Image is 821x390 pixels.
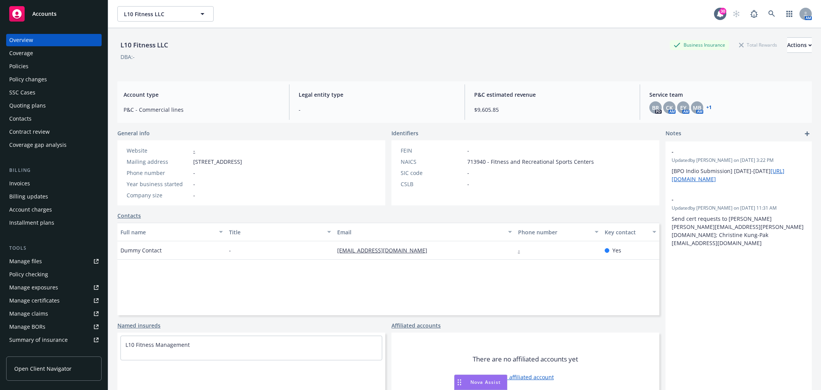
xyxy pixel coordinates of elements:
div: L10 Fitness LLC [117,40,171,50]
button: Title [226,223,334,241]
div: Actions [787,38,812,52]
a: Manage files [6,255,102,267]
p: [BPO Indio Submission] [DATE]-[DATE] [672,167,806,183]
a: Manage certificates [6,294,102,307]
span: Open Client Navigator [14,365,72,373]
span: - [193,191,195,199]
span: Accounts [32,11,57,17]
a: Switch app [782,6,797,22]
div: Phone number [518,228,590,236]
span: - [299,106,455,114]
div: Installment plans [9,217,54,229]
span: CK [666,104,673,112]
span: L10 Fitness LLC [124,10,191,18]
a: Overview [6,34,102,46]
div: DBA: - [120,53,135,61]
div: FEIN [401,146,464,155]
span: [STREET_ADDRESS] [193,158,242,166]
a: Contract review [6,126,102,138]
button: Email [334,223,515,241]
span: There are no affiliated accounts yet [473,355,578,364]
div: Contract review [9,126,50,138]
div: CSLB [401,180,464,188]
div: Phone number [127,169,190,177]
a: Summary of insurance [6,334,102,346]
a: Policy changes [6,73,102,86]
span: P&C - Commercial lines [124,106,280,114]
span: Updated by [PERSON_NAME] on [DATE] 11:31 AM [672,205,806,212]
a: Manage BORs [6,321,102,333]
span: - [467,169,469,177]
a: Invoices [6,177,102,190]
div: Account charges [9,203,52,216]
span: Manage exposures [6,281,102,294]
div: -Updatedby [PERSON_NAME] on [DATE] 3:22 PM[BPO Indio Submission] [DATE]-[DATE][URL][DOMAIN_NAME] [665,141,812,189]
span: Updated by [PERSON_NAME] on [DATE] 3:22 PM [672,157,806,164]
a: Start snowing [729,6,744,22]
span: - [467,180,469,188]
span: P&C estimated revenue [474,91,630,99]
a: Manage claims [6,308,102,320]
div: Policy changes [9,73,47,86]
span: EY [680,104,686,112]
a: Quoting plans [6,99,102,112]
div: Contacts [9,113,32,125]
span: - [193,180,195,188]
span: MB [693,104,701,112]
div: SIC code [401,169,464,177]
a: +1 [706,105,712,110]
div: Summary of insurance [9,334,68,346]
span: Dummy Contact [120,246,162,254]
a: Add affiliated account [497,373,554,381]
span: - [229,246,231,254]
span: Notes [665,129,681,138]
div: Overview [9,34,33,46]
a: Account charges [6,203,102,216]
div: Year business started [127,180,190,188]
div: Policy checking [9,268,48,281]
div: Billing [6,166,102,174]
a: - [518,247,526,254]
div: Title [229,228,323,236]
span: Yes [612,246,621,254]
span: Legal entity type [299,91,455,99]
div: Manage files [9,255,42,267]
div: Drag to move [455,375,464,390]
a: SSC Cases [6,86,102,99]
a: Installment plans [6,217,102,229]
div: Coverage gap analysis [9,139,67,151]
span: Send cert requests to [PERSON_NAME] [PERSON_NAME][EMAIL_ADDRESS][PERSON_NAME][DOMAIN_NAME]; Chris... [672,215,804,247]
div: Billing updates [9,190,48,203]
a: Policies [6,60,102,72]
a: Policy checking [6,268,102,281]
span: BR [652,104,659,112]
div: SSC Cases [9,86,35,99]
div: Manage exposures [9,281,58,294]
div: -Updatedby [PERSON_NAME] on [DATE] 11:31 AMSend cert requests to [PERSON_NAME] [PERSON_NAME][EMAI... [665,189,812,253]
div: Total Rewards [735,40,781,50]
div: Website [127,146,190,155]
span: $9,605.85 [474,106,630,114]
div: Manage BORs [9,321,45,333]
button: Nova Assist [454,375,507,390]
span: - [672,195,786,203]
a: Coverage [6,47,102,59]
span: General info [117,129,150,137]
button: Actions [787,37,812,53]
div: Manage certificates [9,294,60,307]
span: - [467,146,469,155]
div: Policies [9,60,28,72]
button: L10 Fitness LLC [117,6,214,22]
div: Mailing address [127,158,190,166]
span: Nova Assist [470,379,501,385]
a: Contacts [6,113,102,125]
a: L10 Fitness Management [125,341,190,348]
a: Accounts [6,3,102,25]
a: [EMAIL_ADDRESS][DOMAIN_NAME] [337,247,433,254]
span: Account type [124,91,280,99]
a: - [193,147,195,154]
button: Phone number [515,223,602,241]
span: - [672,148,786,156]
a: Billing updates [6,190,102,203]
span: Identifiers [391,129,418,137]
